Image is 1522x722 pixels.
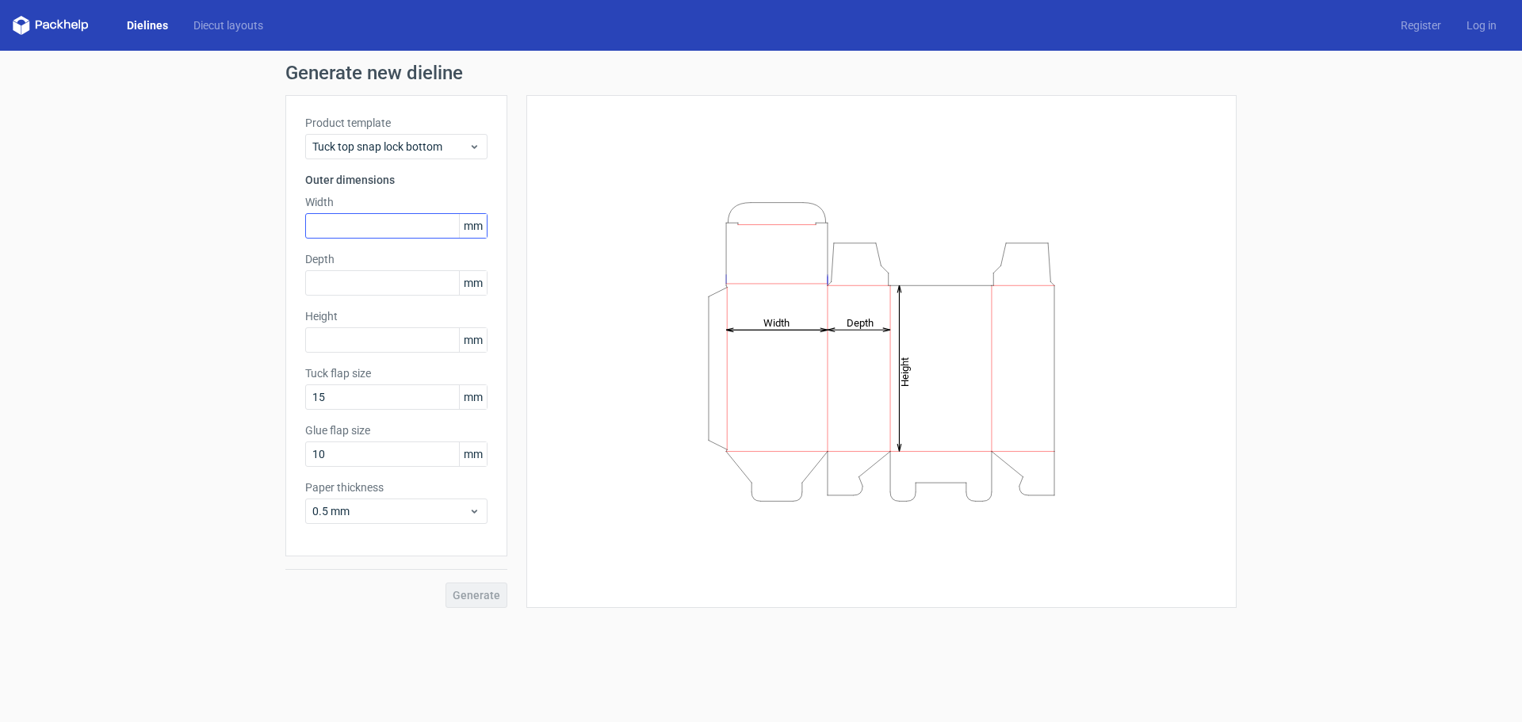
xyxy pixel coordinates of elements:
[312,139,468,155] span: Tuck top snap lock bottom
[459,271,487,295] span: mm
[305,251,488,267] label: Depth
[459,328,487,352] span: mm
[305,479,488,495] label: Paper thickness
[305,115,488,131] label: Product template
[899,357,911,386] tspan: Height
[763,316,790,328] tspan: Width
[114,17,181,33] a: Dielines
[305,365,488,381] label: Tuck flap size
[305,194,488,210] label: Width
[459,214,487,238] span: mm
[1454,17,1509,33] a: Log in
[847,316,874,328] tspan: Depth
[181,17,276,33] a: Diecut layouts
[305,172,488,188] h3: Outer dimensions
[312,503,468,519] span: 0.5 mm
[305,308,488,324] label: Height
[459,442,487,466] span: mm
[1388,17,1454,33] a: Register
[459,385,487,409] span: mm
[285,63,1237,82] h1: Generate new dieline
[305,422,488,438] label: Glue flap size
